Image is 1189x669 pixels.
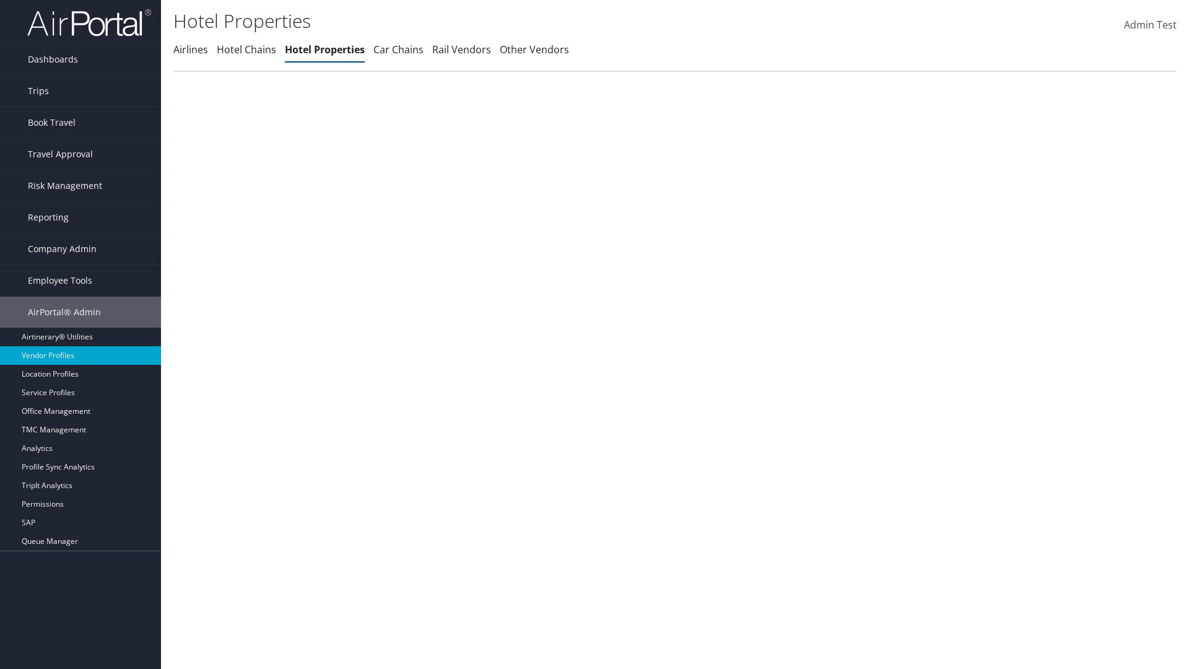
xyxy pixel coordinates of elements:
[173,8,842,34] h1: Hotel Properties
[28,170,102,201] span: Risk Management
[1124,18,1177,32] span: Admin Test
[217,43,276,56] a: Hotel Chains
[373,43,424,56] a: Car Chains
[27,8,151,37] img: airportal-logo.png
[28,234,97,265] span: Company Admin
[28,44,78,75] span: Dashboards
[28,202,69,233] span: Reporting
[285,43,365,56] a: Hotel Properties
[28,265,92,296] span: Employee Tools
[1124,6,1177,45] a: Admin Test
[28,107,76,138] span: Book Travel
[28,76,49,107] span: Trips
[28,139,93,170] span: Travel Approval
[28,297,101,328] span: AirPortal® Admin
[432,43,491,56] a: Rail Vendors
[500,43,569,56] a: Other Vendors
[173,43,208,56] a: Airlines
